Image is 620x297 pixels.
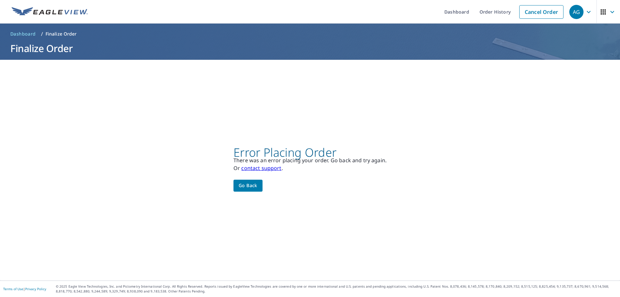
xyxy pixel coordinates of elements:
a: contact support [241,164,281,172]
div: AG [569,5,584,19]
a: Cancel Order [519,5,563,19]
a: Privacy Policy [25,287,46,291]
p: © 2025 Eagle View Technologies, Inc. and Pictometry International Corp. All Rights Reserved. Repo... [56,284,617,294]
p: Error Placing Order [233,149,387,156]
p: There was an error placing your order. Go back and try again. [233,156,387,164]
p: Or . [233,164,387,172]
p: Finalize Order [46,31,77,37]
nav: breadcrumb [8,29,612,39]
li: / [41,30,43,38]
img: EV Logo [12,7,88,17]
span: Go back [239,182,257,190]
a: Dashboard [8,29,38,39]
p: | [3,287,46,291]
button: Go back [233,180,263,192]
span: Dashboard [10,31,36,37]
h1: Finalize Order [8,42,612,55]
a: Terms of Use [3,287,23,291]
